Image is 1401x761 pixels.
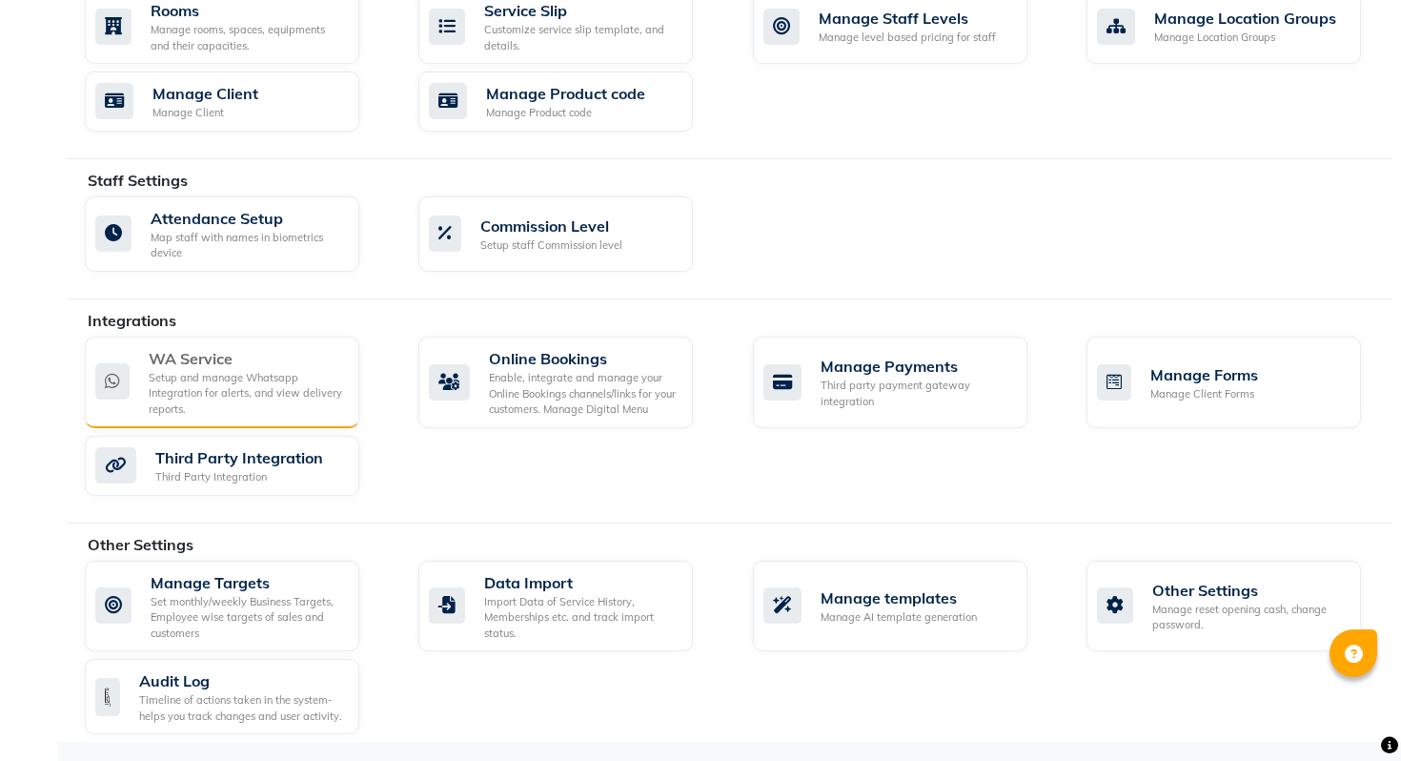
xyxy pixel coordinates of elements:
div: Manage rooms, spaces, equipments and their capacities. [151,22,344,53]
div: Manage AI template generation [821,609,977,626]
div: Manage Product code [486,105,645,121]
div: Manage Product code [486,82,645,105]
a: Commission LevelSetup staff Commission level [418,196,723,272]
div: Other Settings [1152,579,1346,602]
div: Third party payment gateway integration [821,378,1012,409]
a: Manage templatesManage AI template generation [753,561,1058,652]
div: Timeline of actions taken in the system- helps you track changes and user activity. [139,692,345,724]
div: Commission Level [480,215,622,237]
div: Data Import [484,571,678,594]
div: Customize service slip template, and details. [484,22,678,53]
div: Manage Payments [821,355,1012,378]
div: Third Party Integration [155,469,323,485]
a: Other SettingsManage reset opening cash, change password. [1086,561,1391,652]
div: Third Party Integration [155,446,323,469]
div: Set monthly/weekly Business Targets, Employee wise targets of sales and customers [151,594,344,642]
a: Manage FormsManage Client Forms [1086,337,1391,429]
div: Manage Targets [151,571,344,594]
a: Manage Product codeManage Product code [418,72,723,132]
div: Manage level based pricing for staff [819,30,996,46]
div: Manage templates [821,586,977,609]
div: Manage reset opening cash, change password. [1152,602,1346,633]
div: Attendance Setup [151,207,344,230]
div: WA Service [149,347,344,370]
div: Import Data of Service History, Memberships etc. and track import status. [484,594,678,642]
div: Manage Forms [1150,363,1258,386]
a: Data ImportImport Data of Service History, Memberships etc. and track import status. [418,561,723,652]
a: WA ServiceSetup and manage Whatsapp Integration for alerts, and view delivery reports. [85,337,390,429]
div: Manage Staff Levels [819,7,996,30]
a: Manage PaymentsThird party payment gateway integration [753,337,1058,429]
div: Audit Log [139,669,345,692]
img: check-list.png [95,678,120,716]
div: Online Bookings [489,347,678,370]
div: Manage Location Groups [1154,7,1336,30]
a: Third Party IntegrationThird Party Integration [85,436,390,496]
div: Manage Client [152,105,258,121]
div: Manage Client [152,82,258,105]
div: Map staff with names in biometrics device [151,230,344,261]
div: Enable, integrate and manage your Online Bookings channels/links for your customers. Manage Digit... [489,370,678,418]
div: Manage Location Groups [1154,30,1336,46]
div: Manage Client Forms [1150,386,1258,402]
a: Manage ClientManage Client [85,72,390,132]
a: Manage TargetsSet monthly/weekly Business Targets, Employee wise targets of sales and customers [85,561,390,652]
a: Audit LogTimeline of actions taken in the system- helps you track changes and user activity. [85,659,390,734]
div: Setup and manage Whatsapp Integration for alerts, and view delivery reports. [149,370,344,418]
a: Attendance SetupMap staff with names in biometrics device [85,196,390,272]
a: Online BookingsEnable, integrate and manage your Online Bookings channels/links for your customer... [418,337,723,429]
div: Setup staff Commission level [480,237,622,254]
